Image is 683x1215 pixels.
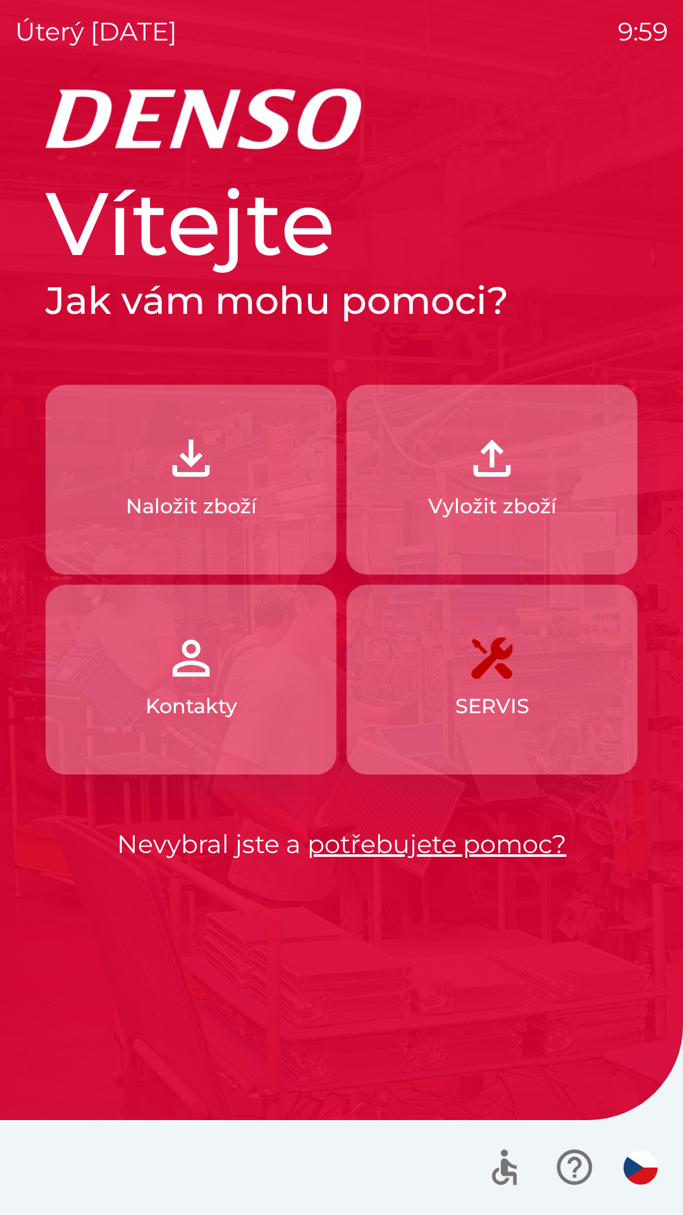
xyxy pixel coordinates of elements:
[464,430,520,486] img: 2fb22d7f-6f53-46d3-a092-ee91fce06e5d.png
[163,630,219,686] img: 072f4d46-cdf8-44b2-b931-d189da1a2739.png
[428,491,557,521] p: Vyložit zboží
[46,585,336,775] button: Kontakty
[618,13,668,51] p: 9:59
[307,828,567,859] a: potřebujete pomoc?
[163,430,219,486] img: 918cc13a-b407-47b8-8082-7d4a57a89498.png
[464,630,520,686] img: 7408382d-57dc-4d4c-ad5a-dca8f73b6e74.png
[347,385,637,575] button: Vyložit zboží
[46,277,637,324] h2: Jak vám mohu pomoci?
[46,89,637,149] img: Logo
[145,691,237,721] p: Kontakty
[46,385,336,575] button: Naložit zboží
[624,1150,658,1185] img: cs flag
[455,691,529,721] p: SERVIS
[347,585,637,775] button: SERVIS
[15,13,177,51] p: úterý [DATE]
[46,825,637,863] p: Nevybral jste a
[46,170,637,277] h1: Vítejte
[126,491,257,521] p: Naložit zboží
